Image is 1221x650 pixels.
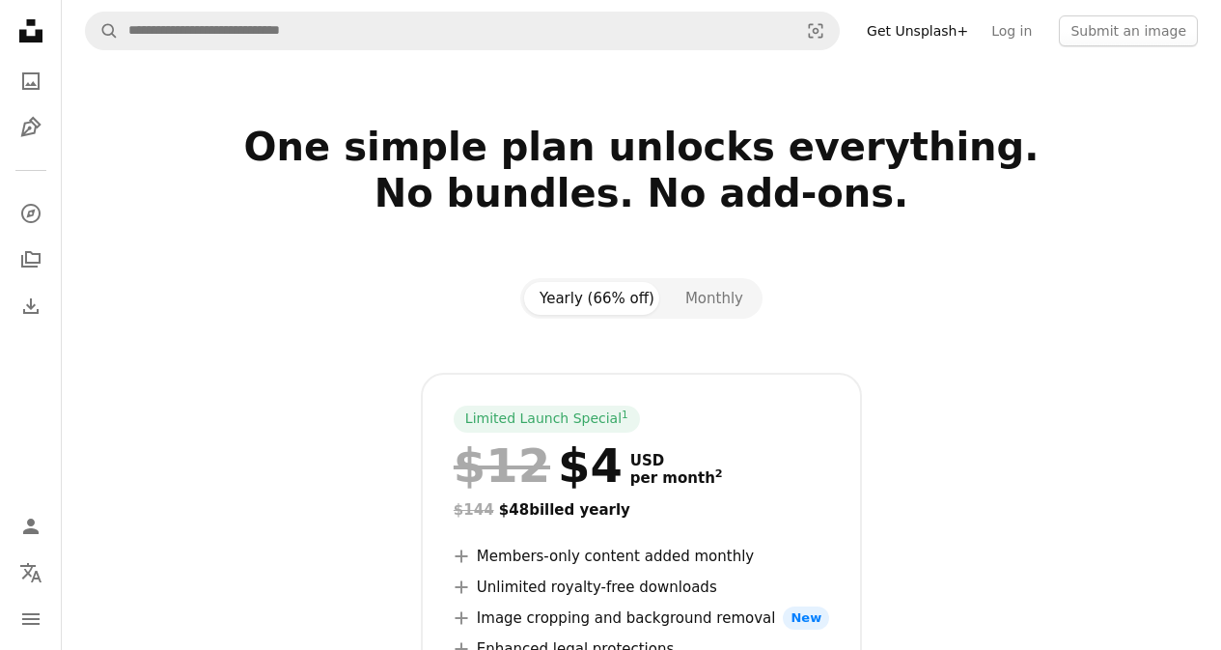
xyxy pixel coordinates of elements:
button: Search Unsplash [86,13,119,49]
button: Monthly [670,282,759,315]
a: Download History [12,287,50,325]
div: $4 [454,440,623,491]
span: New [783,607,829,630]
div: Limited Launch Special [454,406,640,433]
button: Language [12,553,50,592]
a: 2 [711,469,727,487]
li: Image cropping and background removal [454,607,829,630]
h2: One simple plan unlocks everything. No bundles. No add-ons. [85,124,1198,263]
span: $12 [454,440,550,491]
a: Collections [12,240,50,279]
span: $144 [454,501,494,519]
span: USD [630,452,723,469]
div: $48 billed yearly [454,498,829,522]
form: Find visuals sitewide [85,12,840,50]
a: Get Unsplash+ [855,15,980,46]
sup: 1 [622,409,628,420]
a: Log in / Sign up [12,507,50,546]
button: Submit an image [1059,15,1198,46]
button: Menu [12,600,50,638]
a: Home — Unsplash [12,12,50,54]
a: Explore [12,194,50,233]
li: Unlimited royalty-free downloads [454,576,829,599]
sup: 2 [715,467,723,480]
a: 1 [618,410,632,429]
button: Yearly (66% off) [524,282,670,315]
a: Illustrations [12,108,50,147]
li: Members-only content added monthly [454,545,829,568]
button: Visual search [792,13,839,49]
span: per month [630,469,723,487]
a: Log in [980,15,1043,46]
a: Photos [12,62,50,100]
